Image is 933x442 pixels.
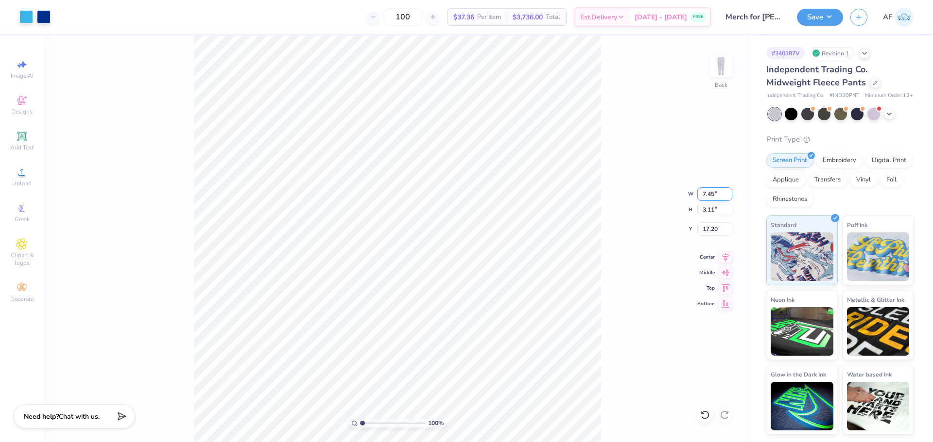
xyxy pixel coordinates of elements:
input: – – [384,8,422,26]
img: Water based Ink [847,382,910,430]
span: Bottom [697,300,715,307]
div: Print Type [766,134,914,145]
span: Chat with us. [59,412,100,421]
img: Puff Ink [847,232,910,281]
span: Standard [771,220,796,230]
input: Untitled Design [718,7,790,27]
img: Glow in the Dark Ink [771,382,833,430]
span: Top [697,285,715,292]
span: Est. Delivery [580,12,617,22]
div: Digital Print [865,153,913,168]
strong: Need help? [24,412,59,421]
div: Vinyl [850,173,877,187]
span: $3,736.00 [513,12,543,22]
div: Foil [880,173,903,187]
div: Embroidery [816,153,863,168]
div: Back [715,81,727,89]
span: $37.36 [453,12,474,22]
span: Independent Trading Co. [766,92,825,100]
span: Decorate [10,295,34,303]
div: Applique [766,173,805,187]
div: Transfers [808,173,847,187]
img: Standard [771,232,833,281]
span: Neon Ink [771,295,795,305]
span: Total [546,12,560,22]
span: Add Text [10,144,34,151]
span: Clipart & logos [5,251,39,267]
span: FREE [693,14,703,20]
span: Water based Ink [847,369,892,379]
span: Center [697,254,715,261]
span: Upload [12,180,32,187]
span: Minimum Order: 12 + [864,92,913,100]
img: Neon Ink [771,307,833,356]
div: Screen Print [766,153,813,168]
span: # IND20PNT [829,92,860,100]
span: Designs [11,108,33,115]
span: Puff Ink [847,220,867,230]
span: Glow in the Dark Ink [771,369,826,379]
span: Greek [15,215,30,223]
div: Rhinestones [766,192,813,207]
span: [DATE] - [DATE] [635,12,687,22]
span: Image AI [11,72,34,80]
span: Per Item [477,12,501,22]
img: Metallic & Glitter Ink [847,307,910,356]
span: 100 % [428,419,444,427]
img: Back [711,56,731,76]
span: Metallic & Glitter Ink [847,295,904,305]
span: Middle [697,269,715,276]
